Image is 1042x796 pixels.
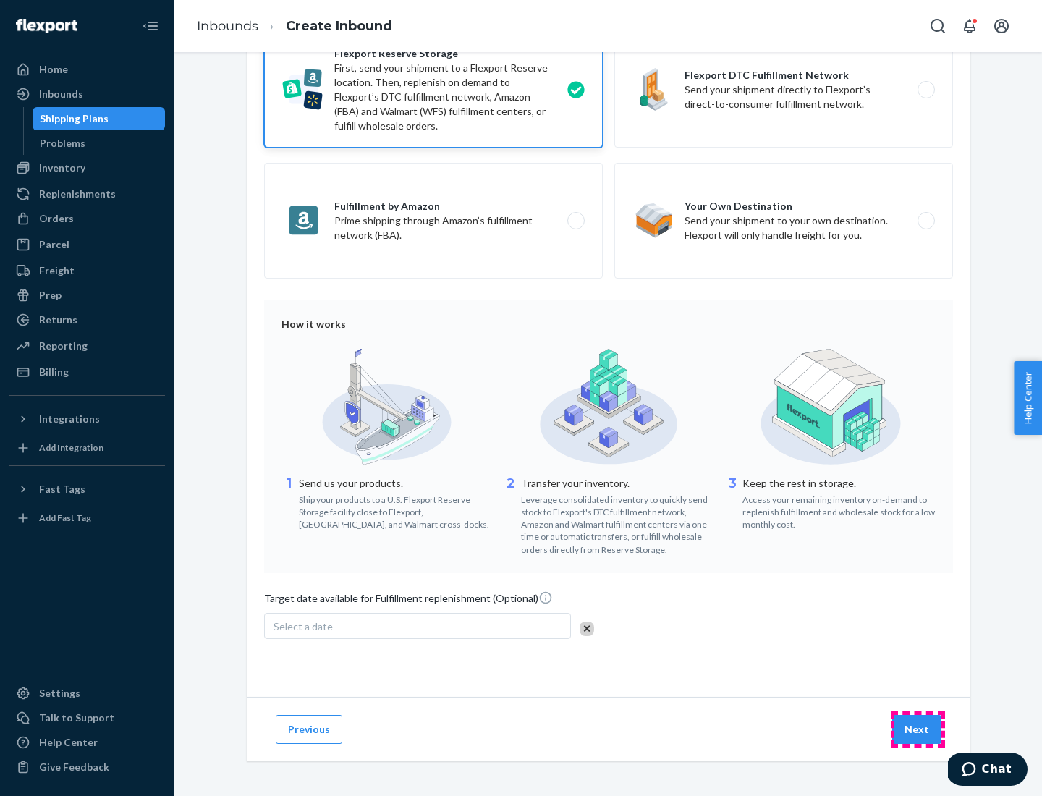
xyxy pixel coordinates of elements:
[9,682,165,705] a: Settings
[9,82,165,106] a: Inbounds
[39,482,85,496] div: Fast Tags
[9,156,165,179] a: Inventory
[742,491,936,530] div: Access your remaining inventory on-demand to replenish fulfillment and wholesale stock for a low ...
[9,478,165,501] button: Fast Tags
[9,233,165,256] a: Parcel
[281,317,936,331] div: How it works
[39,760,109,774] div: Give Feedback
[39,441,103,454] div: Add Integration
[39,62,68,77] div: Home
[9,407,165,431] button: Integrations
[39,263,75,278] div: Freight
[39,512,91,524] div: Add Fast Tag
[504,475,518,556] div: 2
[9,731,165,754] a: Help Center
[39,412,100,426] div: Integrations
[39,711,114,725] div: Talk to Support
[281,475,296,530] div: 1
[16,19,77,33] img: Flexport logo
[742,476,936,491] p: Keep the rest in storage.
[9,507,165,530] a: Add Fast Tag
[987,12,1016,41] button: Open account menu
[264,590,553,611] span: Target date available for Fulfillment replenishment (Optional)
[39,211,74,226] div: Orders
[299,476,492,491] p: Send us your products.
[9,284,165,307] a: Prep
[9,182,165,206] a: Replenishments
[39,339,88,353] div: Reporting
[9,58,165,81] a: Home
[923,12,952,41] button: Open Search Box
[1014,361,1042,435] button: Help Center
[9,755,165,779] button: Give Feedback
[9,207,165,230] a: Orders
[892,715,941,744] button: Next
[276,715,342,744] button: Previous
[725,475,740,530] div: 3
[9,436,165,460] a: Add Integration
[286,18,392,34] a: Create Inbound
[40,111,109,126] div: Shipping Plans
[521,491,714,556] div: Leverage consolidated inventory to quickly send stock to Flexport's DTC fulfillment network, Amaz...
[39,686,80,700] div: Settings
[39,735,98,750] div: Help Center
[9,259,165,282] a: Freight
[9,334,165,357] a: Reporting
[33,132,166,155] a: Problems
[955,12,984,41] button: Open notifications
[33,107,166,130] a: Shipping Plans
[197,18,258,34] a: Inbounds
[39,313,77,327] div: Returns
[521,476,714,491] p: Transfer your inventory.
[39,288,62,302] div: Prep
[9,308,165,331] a: Returns
[39,161,85,175] div: Inventory
[39,87,83,101] div: Inbounds
[185,5,404,48] ol: breadcrumbs
[9,360,165,384] a: Billing
[39,365,69,379] div: Billing
[40,136,85,151] div: Problems
[39,187,116,201] div: Replenishments
[274,620,333,632] span: Select a date
[136,12,165,41] button: Close Navigation
[948,753,1028,789] iframe: Opens a widget where you can chat to one of our agents
[39,237,69,252] div: Parcel
[299,491,492,530] div: Ship your products to a U.S. Flexport Reserve Storage facility close to Flexport, [GEOGRAPHIC_DAT...
[9,706,165,729] button: Talk to Support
